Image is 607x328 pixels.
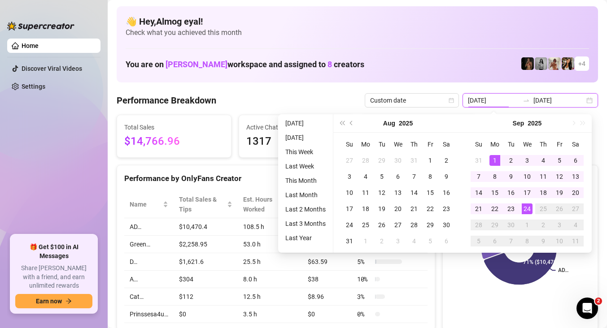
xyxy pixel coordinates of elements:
td: 2025-08-06 [390,168,406,185]
li: Last Month [282,190,329,200]
td: 2025-08-27 [390,217,406,233]
button: Previous month (PageUp) [347,114,357,132]
td: 2025-10-06 [487,233,503,249]
td: 2025-10-07 [503,233,519,249]
th: Fr [422,136,438,152]
div: 14 [473,187,484,198]
div: 6 [441,236,452,246]
td: 2025-09-22 [487,201,503,217]
td: 2025-09-26 [551,201,568,217]
td: 2025-08-14 [406,185,422,201]
td: 2025-09-12 [551,168,568,185]
div: 24 [344,220,355,230]
th: Total Sales & Tips [174,191,238,218]
td: 2025-08-02 [438,152,454,168]
div: 13 [393,187,403,198]
td: 2025-09-20 [568,185,584,201]
h4: Performance Breakdown [117,94,216,107]
th: Su [341,136,358,152]
li: This Month [282,175,329,186]
div: 19 [376,203,387,214]
div: 7 [409,171,419,182]
iframe: Intercom live chat [576,298,598,319]
img: logo-BBDzfeDw.svg [7,22,74,30]
td: 2025-10-01 [519,217,535,233]
td: 2025-08-23 [438,201,454,217]
div: 19 [554,187,565,198]
div: 10 [344,187,355,198]
div: 4 [570,220,581,230]
td: 53.0 h [238,236,302,253]
div: 1 [522,220,533,230]
div: 2 [538,220,549,230]
div: 23 [506,203,516,214]
div: 20 [393,203,403,214]
td: 2025-09-15 [487,185,503,201]
td: 2025-08-20 [390,201,406,217]
div: 22 [425,203,436,214]
th: We [390,136,406,152]
div: 18 [360,203,371,214]
div: 7 [473,171,484,182]
div: 6 [393,171,403,182]
div: 27 [344,155,355,166]
li: This Week [282,147,329,157]
div: 28 [409,220,419,230]
td: 2025-08-22 [422,201,438,217]
li: [DATE] [282,118,329,129]
input: End date [533,95,585,105]
div: 31 [473,155,484,166]
td: 3.5 h [238,306,302,323]
td: 2025-08-26 [374,217,390,233]
span: 0 % [357,309,371,319]
th: Sa [438,136,454,152]
div: 5 [425,236,436,246]
div: 3 [554,220,565,230]
td: $112 [174,288,238,306]
div: 11 [570,236,581,246]
div: 28 [360,155,371,166]
td: $0 [174,306,238,323]
div: 27 [570,203,581,214]
td: 2025-10-08 [519,233,535,249]
div: 9 [506,171,516,182]
span: Total Sales [124,122,224,132]
td: 2025-10-05 [471,233,487,249]
div: 15 [425,187,436,198]
span: Check what you achieved this month [126,28,589,38]
td: 2025-09-10 [519,168,535,185]
span: Name [130,199,161,209]
td: 2025-09-01 [358,233,374,249]
span: 10 % [357,274,371,284]
td: 2025-08-28 [406,217,422,233]
td: 2025-08-24 [341,217,358,233]
div: Est. Hours Worked [243,194,290,214]
td: 2025-09-06 [438,233,454,249]
div: 16 [441,187,452,198]
td: 2025-09-05 [551,152,568,168]
span: Custom date [370,94,454,107]
div: 25 [538,203,549,214]
td: 2025-08-15 [422,185,438,201]
td: 2025-07-29 [374,152,390,168]
div: 9 [441,171,452,182]
td: $10,470.4 [174,218,238,236]
img: A [535,57,547,70]
td: 2025-07-27 [341,152,358,168]
a: Home [22,42,39,49]
div: 27 [393,220,403,230]
div: 12 [554,171,565,182]
span: Total Sales & Tips [179,194,225,214]
th: Th [535,136,551,152]
div: 22 [489,203,500,214]
td: 2025-08-16 [438,185,454,201]
th: Name [124,191,174,218]
td: 2025-09-29 [487,217,503,233]
div: 9 [538,236,549,246]
div: 30 [393,155,403,166]
div: 31 [409,155,419,166]
td: 2025-09-28 [471,217,487,233]
td: 2025-09-19 [551,185,568,201]
td: $38 [302,271,352,288]
td: 2025-08-17 [341,201,358,217]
